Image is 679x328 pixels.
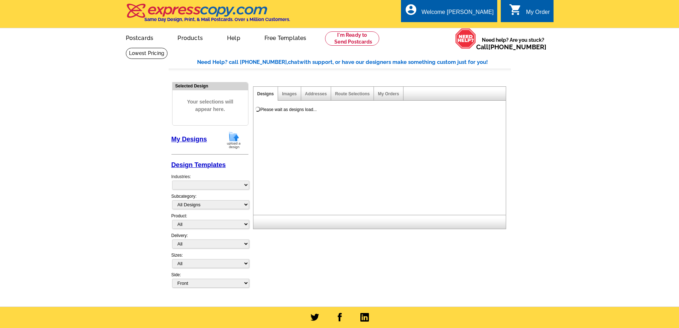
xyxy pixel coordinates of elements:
[378,91,399,96] a: My Orders
[261,106,317,113] div: Please wait as designs load...
[509,8,550,17] a: shopping_cart My Order
[488,43,546,51] a: [PHONE_NUMBER]
[405,3,417,16] i: account_circle
[476,43,546,51] span: Call
[197,58,511,66] div: Need Help? call [PHONE_NUMBER], with support, or have our designers make something custom just fo...
[171,213,248,232] div: Product:
[253,29,318,46] a: Free Templates
[171,252,248,272] div: Sizes:
[225,131,243,149] img: upload-design
[144,17,290,22] h4: Same Day Design, Print, & Mail Postcards. Over 1 Million Customers.
[171,161,226,168] a: Design Templates
[114,29,165,46] a: Postcards
[166,29,214,46] a: Products
[171,170,248,193] div: Industries:
[288,59,299,65] span: chat
[422,9,494,19] div: Welcome [PERSON_NAME]
[216,29,252,46] a: Help
[305,91,327,96] a: Addresses
[171,193,248,213] div: Subcategory:
[178,91,243,120] span: Your selections will appear here.
[509,3,522,16] i: shopping_cart
[455,28,476,49] img: help
[526,9,550,19] div: My Order
[257,91,274,96] a: Designs
[476,36,550,51] span: Need help? Are you stuck?
[171,272,248,288] div: Side:
[171,232,248,252] div: Delivery:
[171,136,207,143] a: My Designs
[173,82,248,89] div: Selected Design
[335,91,370,96] a: Route Selections
[126,9,290,22] a: Same Day Design, Print, & Mail Postcards. Over 1 Million Customers.
[255,106,261,112] img: loading...
[282,91,297,96] a: Images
